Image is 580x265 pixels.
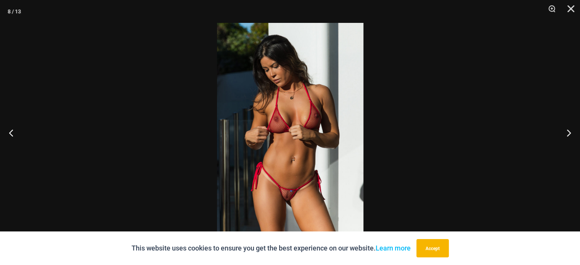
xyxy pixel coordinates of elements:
[551,114,580,152] button: Next
[132,243,411,254] p: This website uses cookies to ensure you get the best experience on our website.
[376,244,411,252] a: Learn more
[217,23,363,242] img: Summer Storm Red 312 Tri Top 456 Micro 01
[416,239,449,257] button: Accept
[8,6,21,17] div: 8 / 13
